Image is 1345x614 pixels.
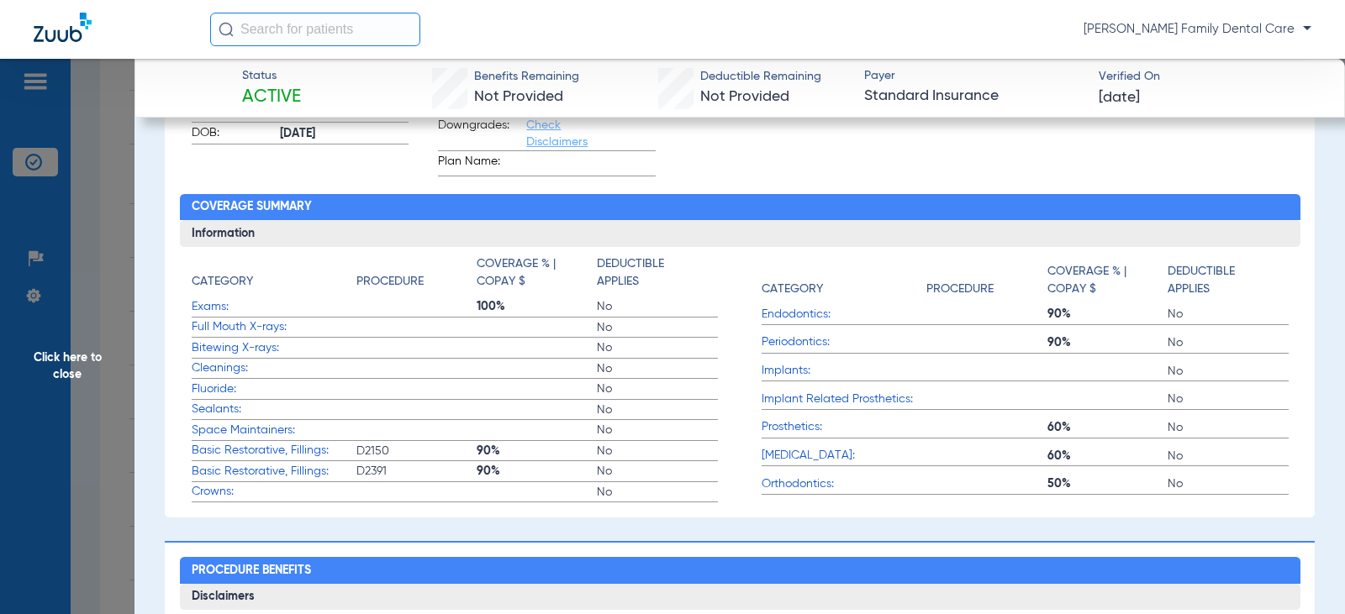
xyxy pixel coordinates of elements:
input: Search for patients [210,13,420,46]
h4: Category [192,273,253,291]
span: Sealants: [192,401,356,418]
h4: Deductible Applies [1168,263,1279,298]
app-breakdown-title: Coverage % | Copay $ [477,255,597,297]
span: No [1168,334,1288,351]
span: Exams: [192,298,356,316]
img: Search Icon [219,22,234,37]
span: Verified On [1099,68,1318,86]
span: Not Provided [474,89,563,104]
span: Space Maintainers: [192,422,356,439]
app-breakdown-title: Coverage % | Copay $ [1047,255,1168,304]
span: [DATE] [280,125,409,143]
span: Active [242,86,301,109]
span: No [597,443,717,459]
span: No [597,422,717,438]
span: D2391 [356,463,477,480]
span: D2150 [356,443,477,459]
h3: Information [180,220,1300,247]
span: Implants: [762,362,926,380]
span: Basic Restorative, Fillings: [192,463,356,480]
span: Deductible Remaining [700,68,821,86]
app-breakdown-title: Deductible Applies [1168,255,1288,304]
span: 90% [1047,334,1168,351]
span: [MEDICAL_DATA]: [762,447,926,464]
span: No [597,319,717,336]
span: Periodontics: [762,333,926,351]
span: No [1168,419,1288,436]
span: No [1168,306,1288,323]
span: No [597,463,717,480]
span: 90% [477,463,597,480]
app-breakdown-title: Procedure [356,255,477,297]
span: No [1168,448,1288,464]
span: 90% [477,443,597,459]
span: Orthodontics: [762,475,926,493]
span: DOB: [192,124,274,144]
span: [PERSON_NAME] Family Dental Care [1084,21,1311,38]
span: 100% [477,298,597,315]
h2: Coverage Summary [180,194,1300,221]
span: Endodontics: [762,306,926,323]
span: Implant Related Prosthetics: [762,391,926,408]
h4: Procedure [926,281,994,298]
span: Benefits Remaining [474,68,579,86]
h3: Disclaimers [180,584,1300,611]
span: Downgrades: [438,117,520,150]
span: Basic Restorative, Fillings: [192,442,356,459]
span: No [597,298,717,315]
span: Not Provided [700,89,789,104]
a: Check Disclaimers [526,119,588,148]
h2: Procedure Benefits [180,557,1300,584]
span: Bitewing X-rays: [192,339,356,357]
h4: Category [762,281,823,298]
span: Status [242,67,301,85]
span: No [597,360,717,377]
span: No [597,484,717,501]
h4: Coverage % | Copay $ [477,255,588,291]
span: 60% [1047,419,1168,436]
span: Cleanings: [192,359,356,377]
span: 90% [1047,306,1168,323]
span: Full Mouth X-rays: [192,318,356,336]
span: No [1168,391,1288,407]
img: Zuub Logo [34,13,92,42]
h4: Procedure [356,273,424,291]
span: Fluoride: [192,380,356,398]
span: No [597,339,717,356]
app-breakdown-title: Deductible Applies [597,255,717,297]
span: [DATE] [1099,87,1140,108]
span: No [597,380,717,397]
h4: Deductible Applies [597,255,709,291]
span: No [597,401,717,418]
h4: Coverage % | Copay $ [1047,263,1159,298]
span: 60% [1047,448,1168,464]
span: 50% [1047,475,1168,492]
span: Crowns: [192,483,356,501]
span: No [1168,475,1288,492]
app-breakdown-title: Category [762,255,926,304]
span: No [1168,363,1288,380]
app-breakdown-title: Procedure [926,255,1047,304]
span: Prosthetics: [762,418,926,436]
app-breakdown-title: Category [192,255,356,297]
span: Standard Insurance [864,86,1084,107]
span: Payer [864,67,1084,85]
span: Plan Name: [438,153,520,176]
